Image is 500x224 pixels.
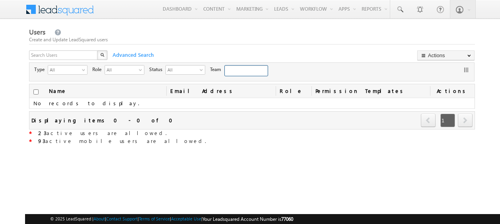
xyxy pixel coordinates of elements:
[109,51,156,58] span: Advanced Search
[29,50,98,60] input: Search Users
[45,84,71,98] a: Name
[417,50,475,60] button: Actions
[82,68,88,72] span: select
[100,53,104,57] img: Search
[139,216,170,221] a: Terms of Service
[38,129,167,136] span: active users are allowed.
[48,66,81,73] span: All
[38,137,45,144] strong: 93
[166,66,198,73] span: All
[430,84,475,98] span: Actions
[31,116,177,125] div: Displaying items 0 - 0 of 0
[92,66,105,73] span: Role
[34,66,48,73] span: Type
[421,114,436,127] a: prev
[93,216,105,221] a: About
[106,216,138,221] a: Contact Support
[421,114,436,127] span: prev
[166,84,276,98] a: Email Address
[50,215,293,223] span: © 2025 LeadSquared | | | | |
[171,216,201,221] a: Acceptable Use
[202,216,293,222] span: Your Leadsquared Account Number is
[210,66,224,73] span: Team
[458,114,473,127] a: next
[311,84,430,98] span: Permission Templates
[29,98,475,109] td: No records to display.
[139,68,145,72] span: select
[281,216,293,222] span: 77060
[276,84,312,98] a: Role
[440,114,455,127] span: 1
[105,66,138,73] span: All
[38,129,47,136] strong: 23
[29,27,45,37] span: Users
[38,137,206,144] span: active mobile users are allowed.
[29,36,475,43] div: Create and Update LeadSquared users
[149,66,165,73] span: Status
[458,114,473,127] span: next
[200,68,206,72] span: select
